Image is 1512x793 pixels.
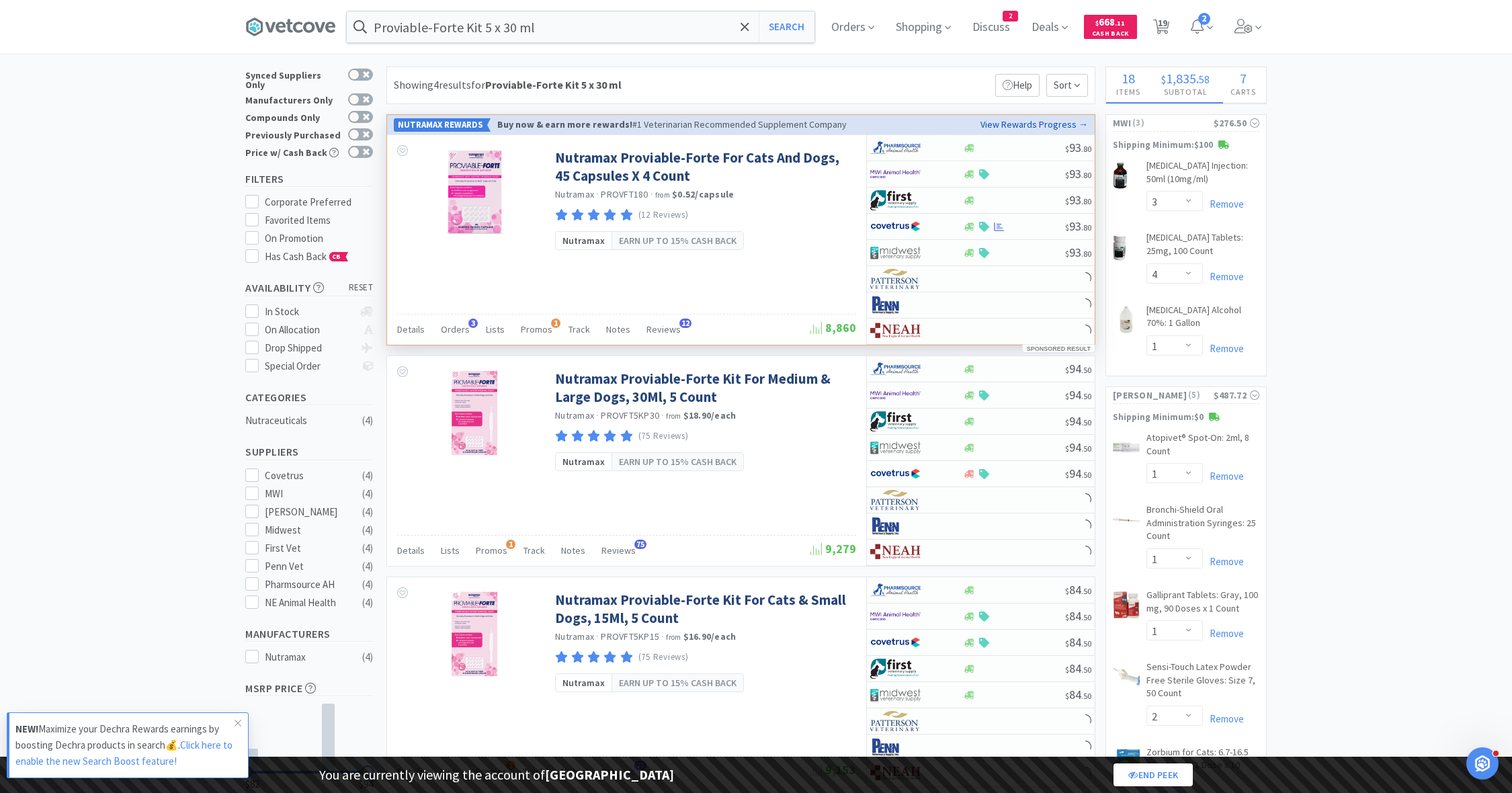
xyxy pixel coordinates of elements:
span: · [661,630,664,642]
strong: $18.90 / each [683,409,737,421]
img: c73380972eee4fd2891f402a8399bcad_92.png [870,321,921,341]
a: [MEDICAL_DATA] Tablets: 25mg, 100 Count [1146,231,1259,263]
a: NutramaxEarn up to 15% Cash Back [555,452,744,471]
span: . 80 [1081,144,1091,154]
p: You are currently viewing the account of [319,764,674,786]
p: Shipping Minimum: $0 [1106,411,1266,425]
div: Nutraceuticals [245,413,354,429]
span: Orders [441,323,470,335]
span: 84 [1065,608,1091,624]
img: 5fb7673670d441a5bd7299b9a2390b30_489291.jpeg [1113,749,1140,776]
a: Nutramax [555,188,594,200]
img: e1133ece90fa4a959c5ae41b0808c578_9.png [870,295,921,315]
span: $ [1065,612,1069,622]
div: Covetrus [265,468,348,484]
a: Discuss2 [967,22,1015,34]
span: 58 [1199,73,1210,86]
span: 2 [1198,13,1210,25]
div: Price w/ Cash Back [245,146,341,157]
img: 7915dbd3f8974342a4dc3feb8efc1740_58.png [870,138,921,158]
div: Sponsored Result [1022,345,1095,353]
div: ( 4 ) [362,504,373,520]
span: 7 [1240,70,1247,87]
span: PROVFT5KP30 [601,409,659,421]
p: (75 Reviews) [638,429,689,444]
p: #1 Veterinarian Recommended Supplement Company [497,118,847,130]
span: . 50 [1081,365,1091,375]
a: NutramaxEarn up to 15% Cash Back [555,673,744,692]
span: $ [1065,222,1069,233]
span: 3 [468,319,478,328]
p: (75 Reviews) [638,651,689,665]
a: Nutramax Proviable-Forte Kit For Cats & Small Dogs, 15Ml, 5 Count [555,591,853,628]
span: Earn up to 15% Cash Back [619,454,737,469]
img: a07993ca5c6e4543a751cabb534efc28_405671.png [431,149,518,236]
img: c73380972eee4fd2891f402a8399bcad_92.png [870,542,921,562]
a: Remove [1203,270,1244,283]
a: NutramaxEarn up to 15% Cash Back [555,231,744,250]
img: 5f64dc149dab4d7385803aaf8d153e94_155151.jpeg [1113,306,1140,333]
span: PROVFT180 [601,188,648,200]
span: Track [569,323,590,335]
span: . 50 [1081,665,1091,675]
div: ( 4 ) [362,413,373,429]
span: 84 [1065,634,1091,650]
strong: NEW! [15,722,38,735]
span: for [471,78,622,91]
h4: Subtotal [1151,85,1220,98]
span: . 50 [1081,444,1091,454]
div: ( 4 ) [362,577,373,593]
div: ( 4 ) [362,649,373,665]
h5: Availability [245,280,373,296]
span: PROVFT5KP15 [601,630,659,642]
span: Nutramax [562,454,605,469]
a: [MEDICAL_DATA] Injection: 50ml (10mg/ml) [1146,159,1259,191]
a: Remove [1203,555,1244,568]
strong: $16.90 / each [683,630,737,642]
span: . 80 [1081,170,1091,180]
a: View Rewards Progress → [980,117,1088,132]
span: $ [1065,391,1069,401]
span: $ [1065,144,1069,154]
img: f6b2451649754179b5b4e0c70c3f7cb0_2.png [870,385,921,405]
div: On Promotion [265,231,374,247]
strong: Proviable-Forte Kit 5 x 30 ml [485,78,622,91]
span: 2 [1003,11,1017,21]
span: Cash Back [1092,30,1129,39]
div: Favorited Items [265,212,374,228]
img: 7915dbd3f8974342a4dc3feb8efc1740_58.png [870,580,921,600]
img: 4dd14cff54a648ac9e977f0c5da9bc2e_5.png [870,685,921,705]
h4: Carts [1220,85,1266,98]
a: Nutramax [555,630,594,642]
span: 94 [1065,440,1091,455]
img: 77fca1acd8b6420a9015268ca798ef17_1.png [870,216,921,237]
img: f6b2451649754179b5b4e0c70c3f7cb0_2.png [870,606,921,626]
h5: Manufacturers [245,626,373,642]
img: 52c869e5746646dca526e6fc15deb4a3_207303.jpeg [1113,663,1140,690]
img: 67d67680309e4a0bb49a5ff0391dcc42_6.png [870,190,921,210]
span: 94 [1065,361,1091,376]
p: (12 Reviews) [638,208,689,222]
span: 1 [551,319,560,328]
span: 668 [1095,15,1125,28]
img: 77fca1acd8b6420a9015268ca798ef17_1.png [870,464,921,484]
img: 67d67680309e4a0bb49a5ff0391dcc42_6.png [870,659,921,679]
span: $ [1065,470,1069,480]
span: . 80 [1081,249,1091,259]
div: [PERSON_NAME] [265,504,348,520]
span: 84 [1065,687,1091,702]
span: . 50 [1081,586,1091,596]
div: ( 4 ) [362,486,373,502]
div: Corporate Preferred [265,194,374,210]
p: Help [995,74,1040,97]
div: $487.72 [1214,388,1259,403]
span: Notes [606,323,630,335]
div: ( 4 ) [362,558,373,575]
div: Special Order [265,358,354,374]
span: · [596,630,599,642]
span: Has Cash Back [265,250,349,263]
span: 1 [506,540,515,549]
a: Remove [1203,198,1244,210]
span: 93 [1065,218,1091,234]
span: Reviews [646,323,681,335]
